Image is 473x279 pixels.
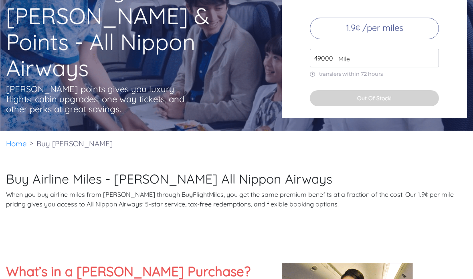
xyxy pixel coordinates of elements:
li: Buy [PERSON_NAME] [32,131,117,157]
button: Out Of Stock! [310,90,439,106]
a: Home [6,139,27,148]
p: 1.9¢ /per miles [310,18,439,39]
p: [PERSON_NAME] points gives you luxury flights, cabin upgrades, one way tickets, and other perks a... [6,84,186,114]
span: Mile [334,54,350,64]
p: transfers within 72 hours [310,71,439,77]
h2: Buy Airline Miles - [PERSON_NAME] All Nippon Airways [6,171,467,186]
p: When you buy airline miles from [PERSON_NAME] through BuyFlightMiles, you get the same premium be... [6,190,467,209]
